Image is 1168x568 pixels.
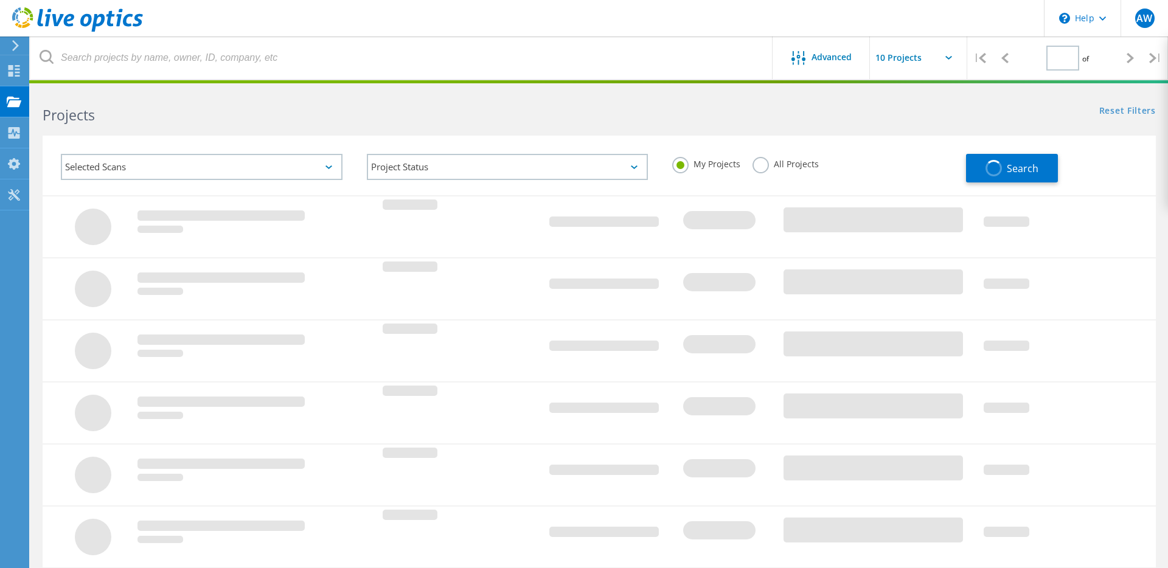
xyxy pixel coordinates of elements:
div: Project Status [367,154,648,180]
b: Projects [43,105,95,125]
span: AW [1136,13,1152,23]
div: | [1143,36,1168,80]
span: Search [1007,162,1038,175]
label: My Projects [672,157,740,168]
a: Live Optics Dashboard [12,26,143,34]
span: of [1082,54,1089,64]
label: All Projects [753,157,819,168]
input: Search projects by name, owner, ID, company, etc [30,36,773,79]
div: | [967,36,992,80]
span: Advanced [812,53,852,61]
svg: \n [1059,13,1070,24]
a: Reset Filters [1099,106,1156,117]
div: Selected Scans [61,154,342,180]
button: Search [966,154,1058,182]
